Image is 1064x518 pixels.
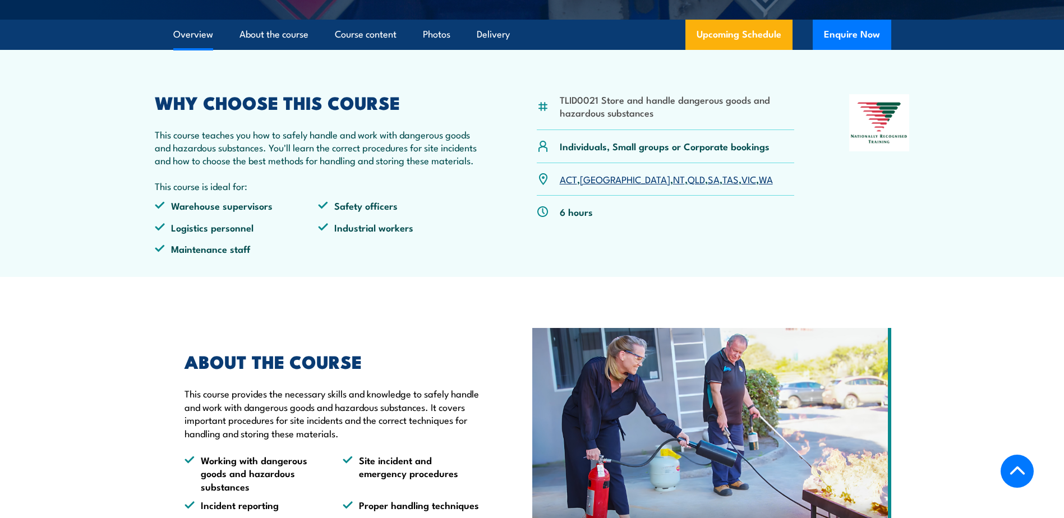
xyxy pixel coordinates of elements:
p: Individuals, Small groups or Corporate bookings [560,140,770,152]
a: VIC [741,172,756,186]
a: TAS [722,172,739,186]
p: This course is ideal for: [155,179,482,192]
p: This course teaches you how to safely handle and work with dangerous goods and hazardous substanc... [155,128,482,167]
a: Course content [335,20,397,49]
a: NT [673,172,685,186]
a: Overview [173,20,213,49]
a: About the course [239,20,308,49]
p: , , , , , , , [560,173,773,186]
li: Industrial workers [318,221,482,234]
a: ACT [560,172,577,186]
a: QLD [688,172,705,186]
a: Delivery [477,20,510,49]
p: 6 hours [560,205,593,218]
a: Upcoming Schedule [685,20,793,50]
li: Incident reporting [185,498,323,511]
li: Safety officers [318,199,482,212]
li: Site incident and emergency procedures [343,454,481,493]
p: This course provides the necessary skills and knowledge to safely handle and work with dangerous ... [185,387,481,440]
li: Maintenance staff [155,242,319,255]
a: [GEOGRAPHIC_DATA] [580,172,670,186]
a: WA [759,172,773,186]
li: TLID0021 Store and handle dangerous goods and hazardous substances [560,93,795,119]
h2: WHY CHOOSE THIS COURSE [155,94,482,110]
img: Nationally Recognised Training logo. [849,94,910,151]
a: Photos [423,20,450,49]
li: Working with dangerous goods and hazardous substances [185,454,323,493]
li: Warehouse supervisors [155,199,319,212]
li: Proper handling techniques [343,498,481,511]
li: Logistics personnel [155,221,319,234]
button: Enquire Now [813,20,891,50]
h2: ABOUT THE COURSE [185,353,481,369]
a: SA [708,172,720,186]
